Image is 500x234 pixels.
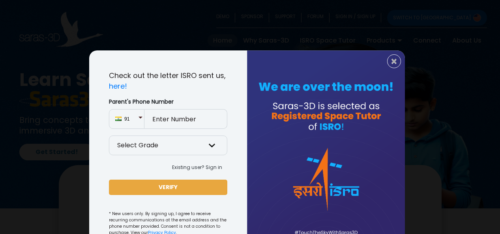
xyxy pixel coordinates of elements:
button: Existing user? Sign in [167,162,227,173]
label: Parent's Phone Number [109,98,227,106]
input: Enter Number [144,109,227,129]
button: Close [387,54,401,68]
a: here! [109,81,127,91]
button: VERIFY [109,180,227,195]
span: 91 [124,115,138,123]
span: × [391,56,397,67]
p: Check out the letter ISRO sent us, [109,70,227,91]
